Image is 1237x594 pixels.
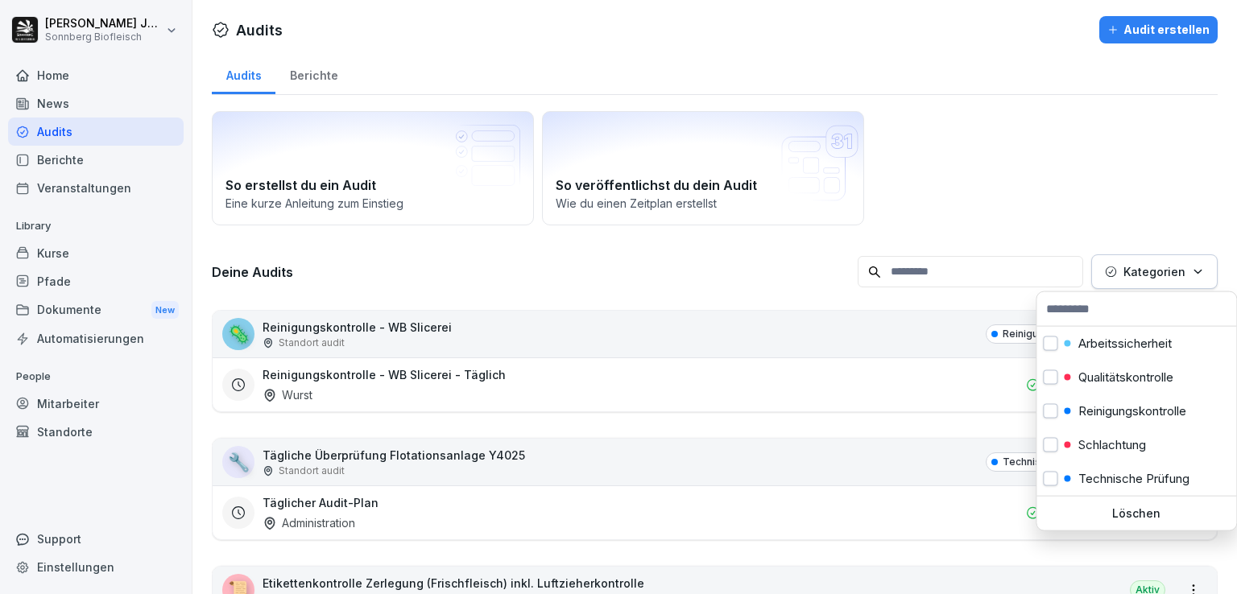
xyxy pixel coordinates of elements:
p: Kategorien [1123,263,1185,280]
p: Löschen [1043,506,1230,521]
p: Schlachtung [1078,438,1146,452]
p: Qualitätskontrolle [1078,370,1173,385]
p: Reinigungskontrolle [1078,404,1186,419]
div: Audit erstellen [1107,21,1210,39]
p: Arbeitssicherheit [1078,336,1172,351]
p: Technische Prüfung [1078,472,1189,486]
